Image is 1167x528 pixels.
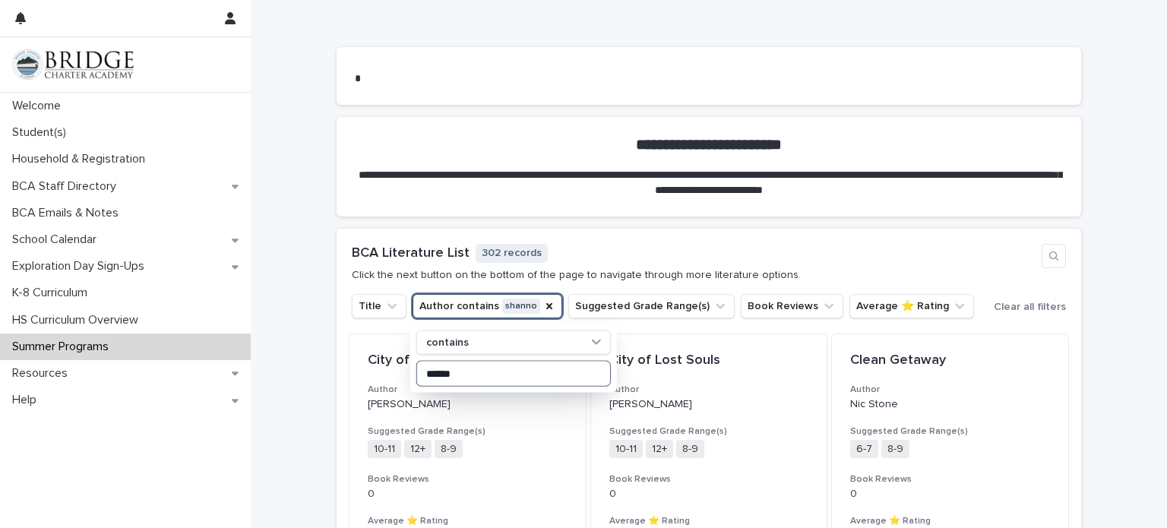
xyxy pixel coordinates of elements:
img: V1C1m3IdTEidaUdm9Hs0 [12,49,134,80]
h3: Book Reviews [368,473,568,485]
p: contains [426,336,469,349]
p: Nic Stone [850,398,1050,411]
p: Help [6,393,49,407]
h1: BCA Literature List [352,245,470,262]
p: BCA Emails & Notes [6,206,131,220]
span: 6-7 [850,440,878,459]
p: Resources [6,366,80,381]
h3: Author [609,384,809,396]
p: Summer Programs [6,340,121,354]
h3: Average ⭐ Rating [850,515,1050,527]
p: School Calendar [6,232,109,247]
h3: Average ⭐ Rating [368,515,568,527]
p: 0 [609,488,809,501]
p: Household & Registration [6,152,157,166]
h3: Book Reviews [850,473,1050,485]
p: City of Heavenly Fire [368,353,568,369]
h3: Suggested Grade Range(s) [368,425,568,438]
button: Author [413,294,562,318]
p: BCA Staff Directory [6,179,128,194]
p: [PERSON_NAME] [609,398,809,411]
span: 8-9 [435,440,463,459]
p: K-8 Curriculum [6,286,100,300]
p: Click the next button on the bottom of the page to navigate through more literature options. [352,269,801,282]
button: Title [352,294,406,318]
button: Clear all filters [988,296,1066,318]
p: City of Lost Souls [609,353,809,369]
h3: Suggested Grade Range(s) [850,425,1050,438]
span: 10-11 [609,440,643,459]
span: 12+ [404,440,432,459]
span: 10-11 [368,440,401,459]
p: Student(s) [6,125,78,140]
p: 0 [368,488,568,501]
h3: Book Reviews [609,473,809,485]
button: Book Reviews [741,294,843,318]
span: Clear all filters [994,302,1066,312]
span: 8-9 [881,440,909,459]
h3: Suggested Grade Range(s) [609,425,809,438]
p: Welcome [6,99,73,113]
span: 12+ [646,440,673,459]
p: 302 records [476,244,548,263]
button: Suggested Grade Range(s) [568,294,735,318]
span: 8-9 [676,440,704,459]
button: Average ⭐ Rating [849,294,974,318]
h3: Author [368,384,568,396]
h3: Author [850,384,1050,396]
h3: Average ⭐ Rating [609,515,809,527]
p: [PERSON_NAME] [368,398,568,411]
p: HS Curriculum Overview [6,313,150,327]
p: Clean Getaway [850,353,1050,369]
p: Exploration Day Sign-Ups [6,259,157,273]
p: 0 [850,488,1050,501]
